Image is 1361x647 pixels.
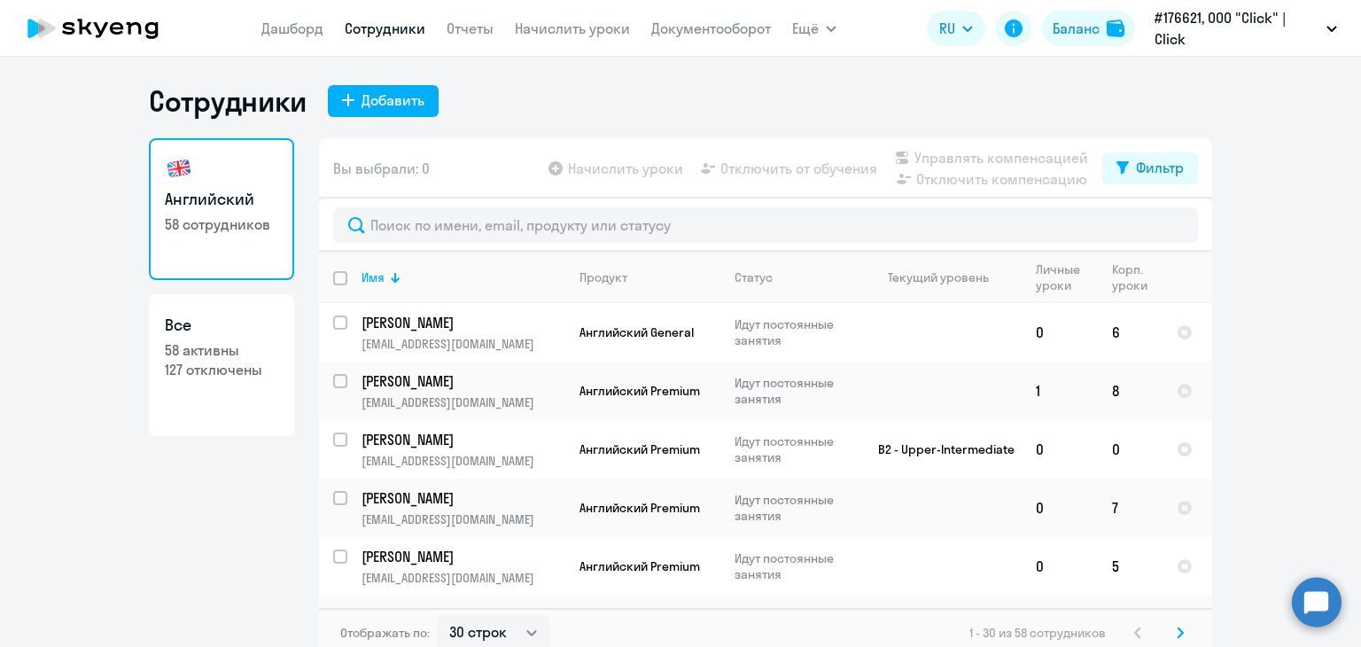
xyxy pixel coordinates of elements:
[1098,420,1163,479] td: 0
[362,90,424,111] div: Добавить
[1022,420,1098,479] td: 0
[362,313,562,332] p: [PERSON_NAME]
[345,19,425,37] a: Сотрудники
[333,158,430,179] span: Вы выбрали: 0
[1102,152,1198,184] button: Фильтр
[362,371,562,391] p: [PERSON_NAME]
[362,570,564,586] p: [EMAIL_ADDRESS][DOMAIN_NAME]
[888,269,989,285] div: Текущий уровень
[165,314,278,337] h3: Все
[362,269,564,285] div: Имя
[362,430,564,449] a: [PERSON_NAME]
[1022,303,1098,362] td: 0
[362,511,564,527] p: [EMAIL_ADDRESS][DOMAIN_NAME]
[362,605,562,625] p: [PERSON_NAME]
[1098,303,1163,362] td: 6
[1053,18,1100,39] div: Баланс
[362,430,562,449] p: [PERSON_NAME]
[362,547,564,566] a: [PERSON_NAME]
[735,492,856,524] p: Идут постоянные занятия
[165,214,278,234] p: 58 сотрудников
[735,433,856,465] p: Идут постоянные занятия
[579,441,700,457] span: Английский Premium
[1022,537,1098,596] td: 0
[362,313,564,332] a: [PERSON_NAME]
[579,500,700,516] span: Английский Premium
[927,11,985,46] button: RU
[149,83,307,119] h1: Сотрудники
[1036,261,1097,293] div: Личные уроки
[447,19,494,37] a: Отчеты
[1136,157,1184,178] div: Фильтр
[651,19,771,37] a: Документооборот
[333,207,1198,243] input: Поиск по имени, email, продукту или статусу
[1155,7,1319,50] p: #176621, ООО "Click" | Click
[165,340,278,360] p: 58 активны
[1098,479,1163,537] td: 7
[165,360,278,379] p: 127 отключены
[165,188,278,211] h3: Английский
[735,269,773,285] div: Статус
[579,269,627,285] div: Продукт
[969,625,1106,641] span: 1 - 30 из 58 сотрудников
[735,316,856,348] p: Идут постоянные занятия
[515,19,630,37] a: Начислить уроки
[792,11,836,46] button: Ещё
[1098,537,1163,596] td: 5
[362,371,564,391] a: [PERSON_NAME]
[1112,261,1162,293] div: Корп. уроки
[857,420,1022,479] td: B2 - Upper-Intermediate
[149,294,294,436] a: Все58 активны127 отключены
[362,488,564,508] a: [PERSON_NAME]
[1107,19,1124,37] img: balance
[362,336,564,352] p: [EMAIL_ADDRESS][DOMAIN_NAME]
[1146,7,1346,50] button: #176621, ООО "Click" | Click
[735,550,856,582] p: Идут постоянные занятия
[735,375,856,407] p: Идут постоянные занятия
[579,383,700,399] span: Английский Premium
[1098,362,1163,420] td: 8
[362,269,385,285] div: Имя
[165,154,193,183] img: english
[871,269,1021,285] div: Текущий уровень
[579,324,694,340] span: Английский General
[1042,11,1135,46] button: Балансbalance
[328,85,439,117] button: Добавить
[362,453,564,469] p: [EMAIL_ADDRESS][DOMAIN_NAME]
[362,605,564,625] a: [PERSON_NAME]
[362,394,564,410] p: [EMAIL_ADDRESS][DOMAIN_NAME]
[149,138,294,280] a: Английский58 сотрудников
[362,547,562,566] p: [PERSON_NAME]
[1022,479,1098,537] td: 0
[1022,362,1098,420] td: 1
[792,18,819,39] span: Ещё
[579,558,700,574] span: Английский Premium
[362,488,562,508] p: [PERSON_NAME]
[939,18,955,39] span: RU
[261,19,323,37] a: Дашборд
[340,625,430,641] span: Отображать по:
